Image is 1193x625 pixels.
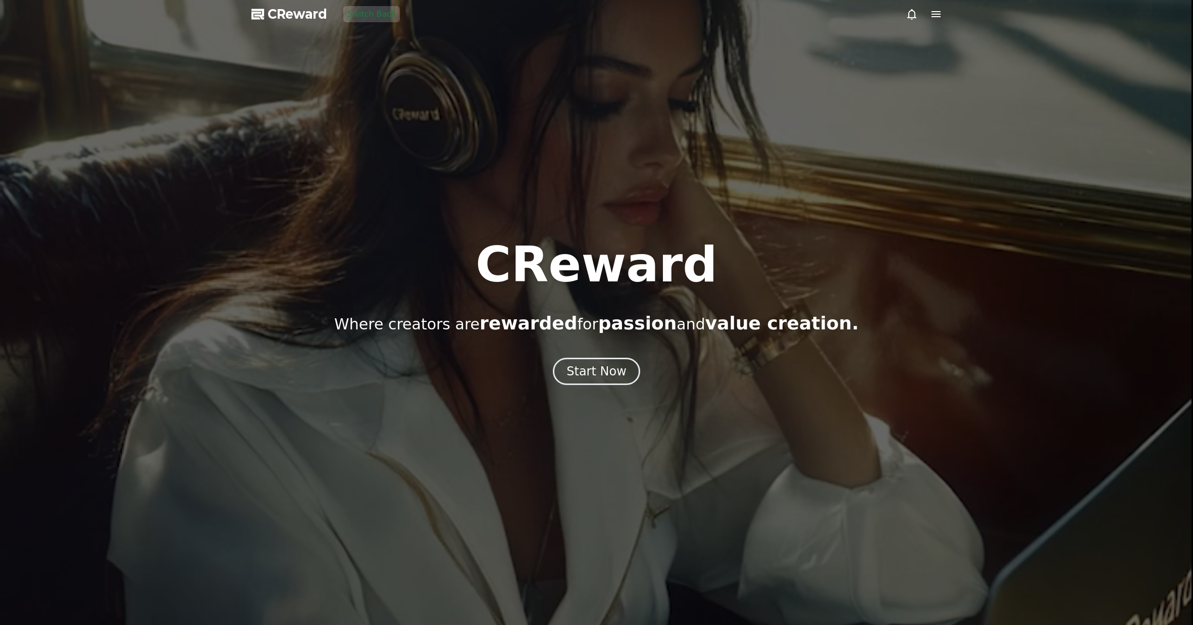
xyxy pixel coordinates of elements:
div: Start Now [566,363,627,379]
h1: CReward [476,241,717,289]
button: Switch Back [343,6,400,22]
span: rewarded [480,313,577,333]
p: Where creators are for and [334,313,859,333]
span: CReward [268,6,327,22]
a: Start Now [553,368,640,377]
span: value creation. [705,313,859,333]
button: Start Now [553,358,640,385]
span: passion [598,313,677,333]
a: CReward [251,6,327,22]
